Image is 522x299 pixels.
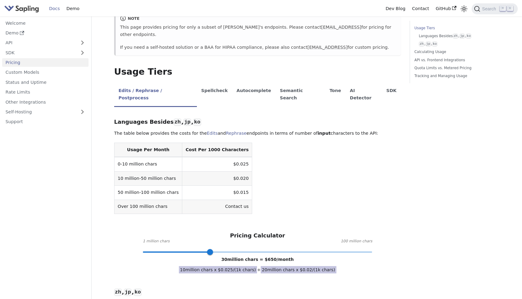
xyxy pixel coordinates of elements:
[382,4,408,13] a: Dev Blog
[120,24,397,38] p: This page provides pricing for only a subset of [PERSON_NAME]'s endpoints. Please contact for pri...
[472,3,517,14] button: Search (Command+K)
[230,232,285,239] h3: Pricing Calculator
[76,48,89,57] button: Expand sidebar category 'SDK'
[114,157,182,171] td: 0-10 million chars
[382,83,401,107] li: SDK
[346,83,382,107] li: AI Detector
[2,29,89,37] a: Demo
[134,289,141,296] code: ko
[460,4,469,13] button: Switch between dark and light mode (currently light mode)
[179,266,257,273] span: 10 million chars x $ 0.025 /(1k chars)
[182,186,252,200] td: $0.015
[182,171,252,185] td: $0.020
[174,119,181,126] code: zh
[207,131,218,136] a: Edits
[507,6,513,11] kbd: K
[466,34,471,39] code: ko
[500,6,506,11] kbd: ⌘
[46,4,63,13] a: Docs
[182,200,252,214] td: Contact us
[114,289,401,296] h3: , ,
[2,38,76,47] a: API
[114,289,122,296] code: zh
[307,45,347,50] a: [EMAIL_ADDRESS]
[114,143,182,157] th: Usage Per Month
[426,41,431,47] code: jp
[459,34,465,39] code: jp
[480,6,500,11] span: Search
[419,41,424,47] code: zh
[2,58,89,67] a: Pricing
[261,266,336,273] span: 20 million chars x $ 0.02 /(1k chars)
[317,131,331,136] strong: input
[114,200,182,214] td: Over 100 million chars
[114,83,197,107] li: Edits / Rephrase / Postprocess
[143,238,170,244] span: 1 million chars
[419,33,495,39] a: Languages Besideszh,jp,ko
[232,83,275,107] li: Autocomplete
[114,171,182,185] td: 10 million-50 million chars
[415,65,497,71] a: Quota Limits vs. Metered Pricing
[4,4,39,13] img: Sapling.ai
[124,289,132,296] code: jp
[415,57,497,63] a: API vs. Frontend Integrations
[2,68,89,77] a: Custom Models
[4,4,41,13] a: Sapling.ai
[2,48,76,57] a: SDK
[419,41,495,47] a: zh,jp,ko
[2,78,89,87] a: Status and Uptime
[120,44,397,51] p: If you need a self-hosted solution or a BAA for HIPAA compliance, please also contact for custom ...
[415,49,497,55] a: Calculating Usage
[409,4,433,13] a: Contact
[114,66,401,77] h2: Usage Tiers
[432,41,437,47] code: ko
[341,238,372,244] span: 100 million chars
[183,119,191,126] code: jp
[2,98,89,106] a: Other Integrations
[415,73,497,79] a: Tracking and Managing Usage
[415,25,497,31] a: Usage Tiers
[120,15,397,23] div: note
[2,19,89,27] a: Welcome
[321,25,361,30] a: [EMAIL_ADDRESS]
[76,38,89,47] button: Expand sidebar category 'API'
[325,83,346,107] li: Tone
[182,157,252,171] td: $0.025
[257,267,261,272] span: +
[2,117,89,126] a: Support
[197,83,232,107] li: Spellcheck
[193,119,201,126] code: ko
[63,4,83,13] a: Demo
[114,186,182,200] td: 50 million-100 million chars
[2,88,89,97] a: Rate Limits
[114,119,401,126] h3: Languages Besides , ,
[275,83,325,107] li: Semantic Search
[182,143,252,157] th: Cost Per 1000 Characters
[221,257,294,262] span: 30 million chars = $ 650 /month
[453,34,458,39] code: zh
[432,4,459,13] a: GitHub
[2,108,89,116] a: Self-Hosting
[114,130,401,137] p: The table below provides the costs for the and endpoints in terms of number of characters to the ...
[226,131,247,136] a: Rephrase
